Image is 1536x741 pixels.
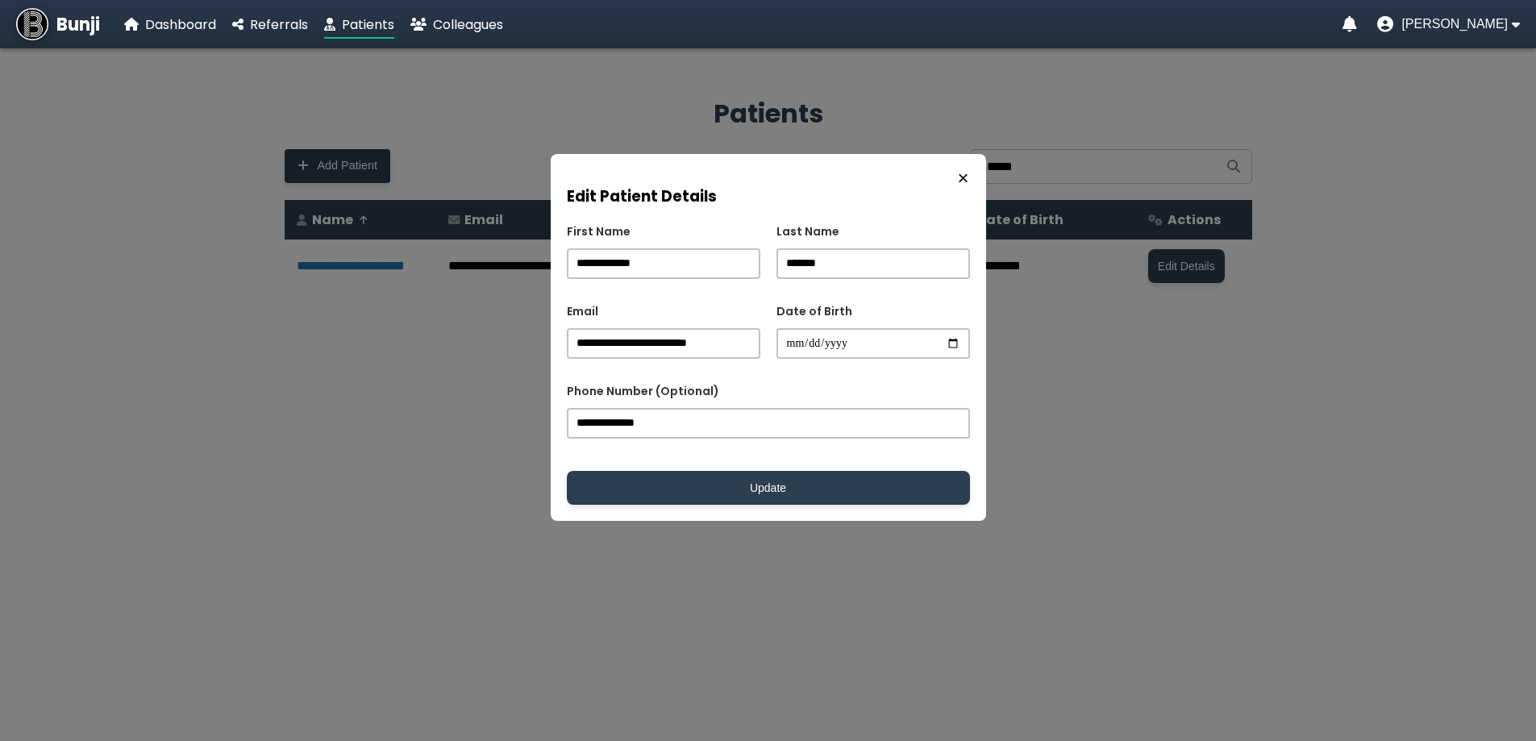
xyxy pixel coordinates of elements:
a: Patients [324,15,394,35]
h3: Edit Patient Details [567,185,970,208]
a: Referrals [232,15,308,35]
span: Patients [342,15,394,34]
label: First Name [567,223,760,240]
a: Notifications [1342,16,1357,32]
label: Email [567,303,760,320]
label: Phone Number (Optional) [567,383,970,400]
a: Bunji [16,8,100,40]
span: Dashboard [145,15,216,34]
a: Dashboard [124,15,216,35]
span: Bunji [56,11,100,38]
label: Date of Birth [776,303,970,320]
button: Update [567,471,970,505]
span: Colleagues [433,15,503,34]
a: Colleagues [410,15,503,35]
label: Last Name [776,223,970,240]
button: × [952,166,973,190]
img: Bunji Dental Referral Management [16,8,48,40]
span: Referrals [250,15,308,34]
span: [PERSON_NAME] [1401,17,1508,31]
button: User menu [1377,16,1520,32]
